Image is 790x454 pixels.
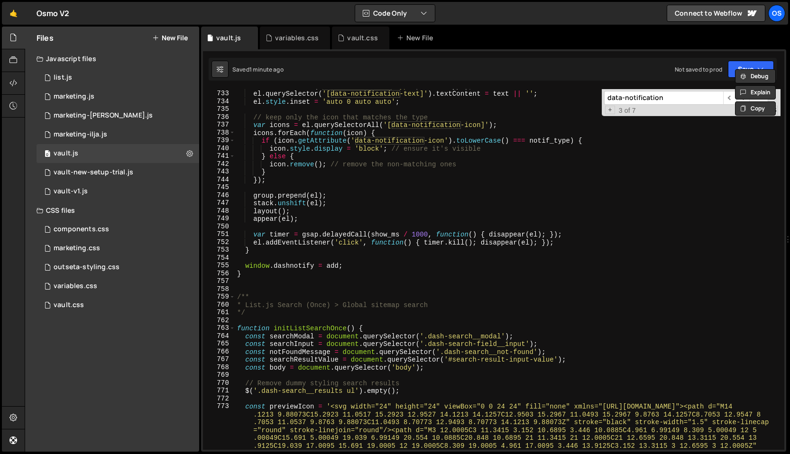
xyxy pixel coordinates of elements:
[203,176,235,184] div: 744
[203,191,235,200] div: 746
[203,136,235,145] div: 739
[203,254,235,262] div: 754
[37,33,54,43] h2: Files
[667,5,765,22] a: Connect to Webflow
[37,239,199,258] div: 16596/45446.css
[203,121,235,129] div: 737
[604,91,723,105] input: Search for
[675,65,722,73] div: Not saved to prod
[203,230,235,238] div: 751
[203,98,235,106] div: 734
[25,201,199,220] div: CSS files
[728,61,774,78] button: Save
[54,111,153,120] div: marketing-[PERSON_NAME].js
[203,207,235,215] div: 748
[37,258,199,277] div: 16596/45156.css
[203,332,235,340] div: 764
[275,33,319,43] div: variables.css
[203,340,235,348] div: 765
[347,33,377,43] div: vault.css
[54,263,119,272] div: outseta-styling.css
[203,215,235,223] div: 749
[735,85,776,100] button: Explain
[203,293,235,301] div: 759
[37,220,199,239] div: 16596/45511.css
[45,151,50,158] span: 0
[397,33,437,43] div: New File
[615,107,640,115] span: 3 of 7
[723,91,736,105] span: ​
[203,238,235,246] div: 752
[203,129,235,137] div: 738
[605,106,615,115] span: Toggle Replace mode
[37,277,199,296] div: 16596/45154.css
[54,149,78,158] div: vault.js
[203,324,235,332] div: 763
[37,106,199,125] div: 16596/45424.js
[203,355,235,363] div: 767
[37,125,199,144] div: 16596/45423.js
[37,163,199,182] div: 16596/45152.js
[37,182,199,201] div: 16596/45132.js
[54,168,133,177] div: vault-new-setup-trial.js
[37,87,199,106] div: 16596/45422.js
[37,68,199,87] div: 16596/45151.js
[203,277,235,285] div: 757
[54,244,100,253] div: marketing.css
[203,246,235,254] div: 753
[203,223,235,231] div: 750
[203,379,235,387] div: 770
[216,33,241,43] div: vault.js
[203,387,235,395] div: 771
[54,92,94,101] div: marketing.js
[735,101,776,116] button: Copy
[37,296,199,315] div: 16596/45153.css
[203,145,235,153] div: 740
[735,69,776,83] button: Debug
[203,105,235,113] div: 735
[232,65,284,73] div: Saved
[203,270,235,278] div: 756
[203,152,235,160] div: 741
[54,225,109,234] div: components.css
[203,317,235,325] div: 762
[203,113,235,121] div: 736
[37,8,69,19] div: Osmo V2
[54,73,72,82] div: list.js
[37,144,199,163] div: 16596/45133.js
[203,160,235,168] div: 742
[203,395,235,403] div: 772
[203,371,235,379] div: 769
[203,309,235,317] div: 761
[203,168,235,176] div: 743
[203,363,235,372] div: 768
[203,262,235,270] div: 755
[54,187,88,196] div: vault-v1.js
[355,5,435,22] button: Code Only
[768,5,785,22] a: Os
[203,90,235,98] div: 733
[25,49,199,68] div: Javascript files
[54,301,84,309] div: vault.css
[2,2,25,25] a: 🤙
[203,301,235,309] div: 760
[203,285,235,293] div: 758
[203,348,235,356] div: 766
[203,183,235,191] div: 745
[249,65,284,73] div: 1 minute ago
[152,34,188,42] button: New File
[203,199,235,207] div: 747
[54,282,97,291] div: variables.css
[54,130,107,139] div: marketing-ilja.js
